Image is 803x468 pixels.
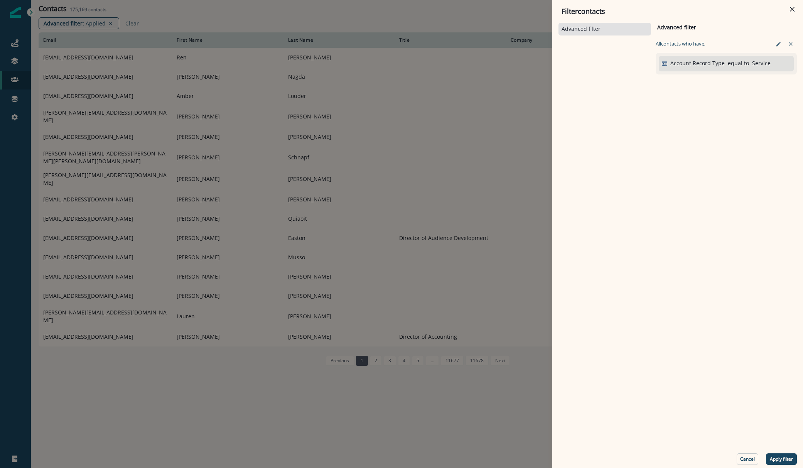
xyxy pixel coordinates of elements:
button: edit-filter [772,38,784,50]
p: equal to [728,59,749,67]
button: Apply filter [766,453,797,465]
button: Close [786,3,798,15]
p: All contact s who have, [656,40,705,48]
p: Cancel [740,456,755,462]
p: Apply filter [770,456,793,462]
p: Filter contacts [562,6,605,17]
p: Service [752,59,771,67]
h2: Advanced filter [656,24,696,31]
p: Account Record Type [670,59,725,67]
p: Advanced filter [562,26,601,32]
button: Advanced filter [562,26,648,32]
button: clear-filter [784,38,797,50]
button: Cancel [737,453,758,465]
